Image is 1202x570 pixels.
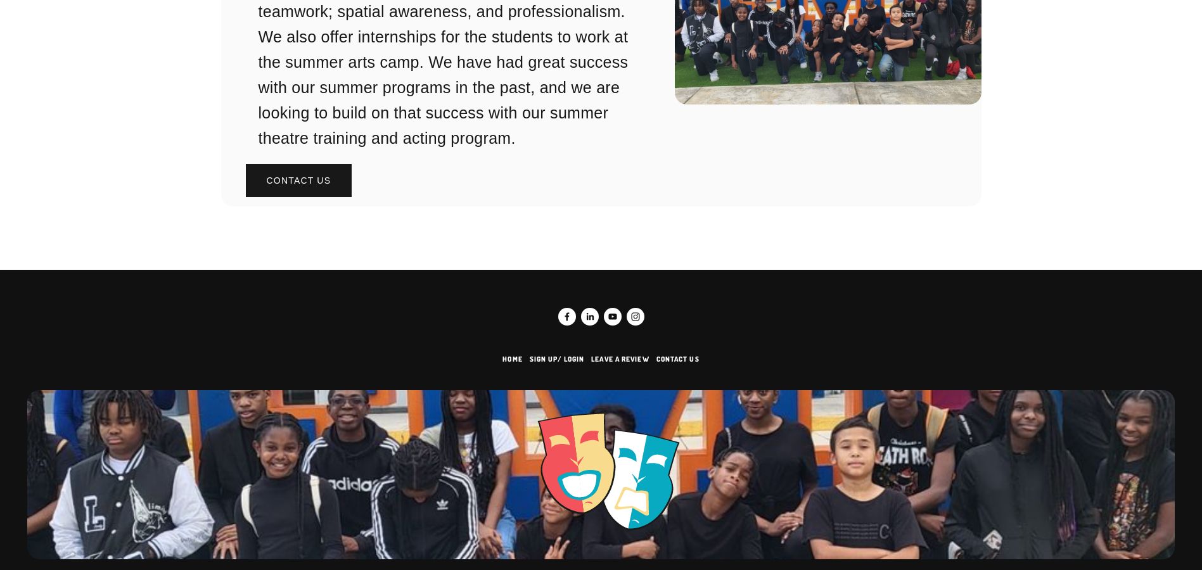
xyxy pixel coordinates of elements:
[530,355,591,364] a: Sign up/ Login
[591,355,656,364] a: Leave a Review
[246,164,352,197] a: Contact us
[267,176,331,185] p: Contact us
[656,355,706,364] a: Contact us
[502,355,529,364] a: Home
[581,308,599,326] a: Yonnick Jones, IMBA
[627,308,644,326] a: TheatreSouth
[604,308,622,326] a: TheatreSouth
[558,308,576,326] a: Facebook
